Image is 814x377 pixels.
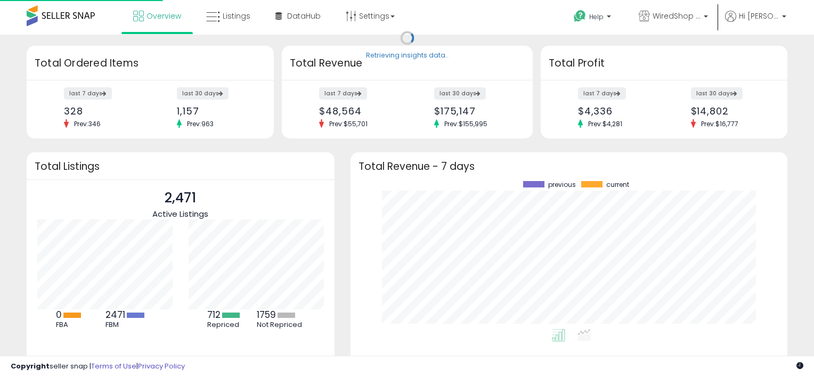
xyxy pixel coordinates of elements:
b: 1759 [257,308,276,321]
p: 2,471 [152,188,208,208]
label: last 30 days [691,87,743,100]
span: Overview [146,11,181,21]
div: 1,157 [177,105,255,117]
span: Prev: 346 [69,119,106,128]
a: Help [565,2,622,35]
label: last 30 days [434,87,486,100]
h3: Total Ordered Items [35,56,266,71]
b: 0 [56,308,62,321]
div: Not Repriced [257,321,305,329]
label: last 7 days [578,87,626,100]
div: $175,147 [434,105,514,117]
strong: Copyright [11,361,50,371]
div: Retrieving insights data.. [366,51,449,61]
h3: Total Revenue [290,56,525,71]
span: Prev: $155,995 [439,119,493,128]
div: $4,336 [578,105,656,117]
a: Privacy Policy [138,361,185,371]
label: last 7 days [64,87,112,100]
span: Prev: $16,777 [696,119,744,128]
h3: Total Revenue - 7 days [359,162,780,170]
span: Prev: $55,701 [324,119,373,128]
span: Help [589,12,604,21]
label: last 30 days [177,87,229,100]
b: 2471 [105,308,125,321]
span: Listings [223,11,250,21]
a: Terms of Use [91,361,136,371]
h3: Total Listings [35,162,327,170]
a: Hi [PERSON_NAME] [725,11,786,35]
b: 712 [207,308,221,321]
span: Prev: $4,281 [583,119,628,128]
label: last 7 days [319,87,367,100]
span: Hi [PERSON_NAME] [739,11,779,21]
span: DataHub [287,11,321,21]
span: previous [548,181,576,188]
span: WiredShop Direct [653,11,701,21]
span: Active Listings [152,208,208,219]
span: Prev: 963 [182,119,219,128]
span: current [606,181,629,188]
div: 328 [64,105,142,117]
div: FBM [105,321,153,329]
div: FBA [56,321,104,329]
div: $14,802 [691,105,769,117]
div: $48,564 [319,105,399,117]
div: seller snap | | [11,362,185,372]
i: Get Help [573,10,587,23]
div: Repriced [207,321,255,329]
h3: Total Profit [549,56,780,71]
